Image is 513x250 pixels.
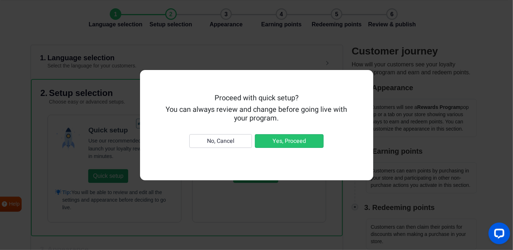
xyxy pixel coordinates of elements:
[189,134,252,148] button: No, Cancel
[164,94,350,102] h5: Proceed with quick setup?
[164,105,350,123] h5: You can always review and change before going live with your program.
[255,134,324,148] button: Yes, Proceed
[483,220,513,250] iframe: LiveChat chat widget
